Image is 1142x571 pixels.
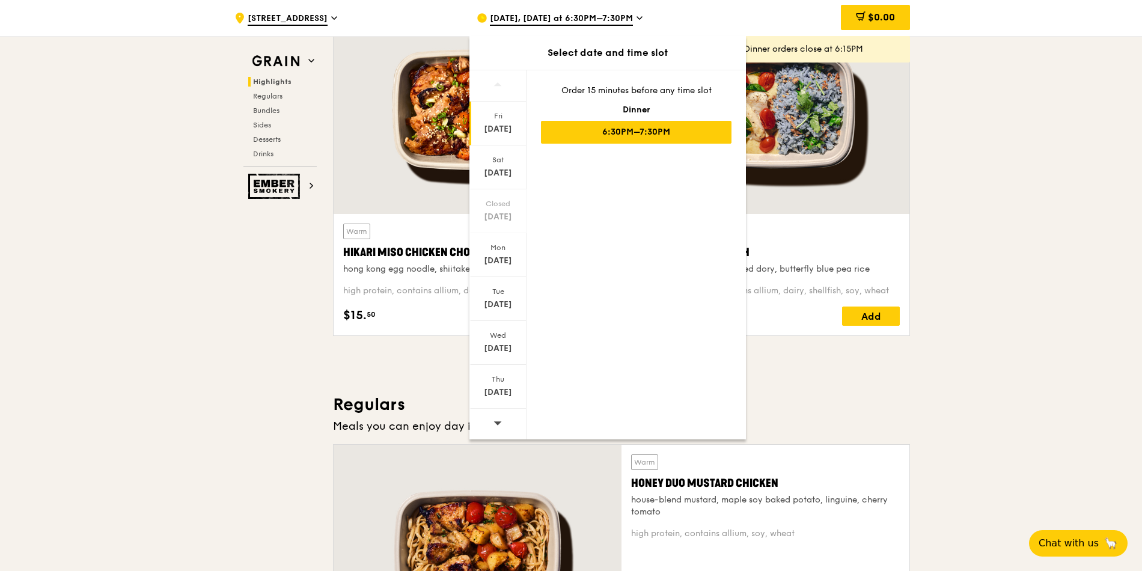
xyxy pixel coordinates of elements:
[343,244,606,261] div: Hikari Miso Chicken Chow Mein
[541,121,731,144] div: 6:30PM–7:30PM
[631,475,900,492] div: Honey Duo Mustard Chicken
[471,374,525,384] div: Thu
[1104,536,1118,551] span: 🦙
[333,418,910,435] div: Meals you can enjoy day in day out.
[471,255,525,267] div: [DATE]
[471,299,525,311] div: [DATE]
[248,13,328,26] span: [STREET_ADDRESS]
[253,121,271,129] span: Sides
[637,244,900,261] div: Thai Green Curry Fish
[471,111,525,121] div: Fri
[248,174,304,199] img: Ember Smokery web logo
[1029,530,1128,557] button: Chat with us🦙
[471,386,525,398] div: [DATE]
[1039,536,1099,551] span: Chat with us
[248,50,304,72] img: Grain web logo
[253,150,273,158] span: Drinks
[637,285,900,297] div: pescatarian, spicy, contains allium, dairy, shellfish, soy, wheat
[541,104,731,116] div: Dinner
[333,394,910,415] h3: Regulars
[253,106,279,115] span: Bundles
[471,123,525,135] div: [DATE]
[343,224,370,239] div: Warm
[253,92,282,100] span: Regulars
[367,310,376,319] span: 50
[541,85,731,97] div: Order 15 minutes before any time slot
[744,43,900,55] div: Dinner orders close at 6:15PM
[637,263,900,275] div: thai style green curry, seared dory, butterfly blue pea rice
[471,287,525,296] div: Tue
[471,331,525,340] div: Wed
[842,307,900,326] div: Add
[471,211,525,223] div: [DATE]
[343,307,367,325] span: $15.
[471,167,525,179] div: [DATE]
[868,11,895,23] span: $0.00
[631,528,900,540] div: high protein, contains allium, soy, wheat
[471,155,525,165] div: Sat
[253,78,292,86] span: Highlights
[490,13,633,26] span: [DATE], [DATE] at 6:30PM–7:30PM
[631,454,658,470] div: Warm
[631,494,900,518] div: house-blend mustard, maple soy baked potato, linguine, cherry tomato
[471,243,525,252] div: Mon
[343,285,606,297] div: high protein, contains allium, dairy, egg, soy, wheat
[471,343,525,355] div: [DATE]
[343,263,606,275] div: hong kong egg noodle, shiitake mushroom, roasted carrot
[253,135,281,144] span: Desserts
[471,199,525,209] div: Closed
[469,46,746,60] div: Select date and time slot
